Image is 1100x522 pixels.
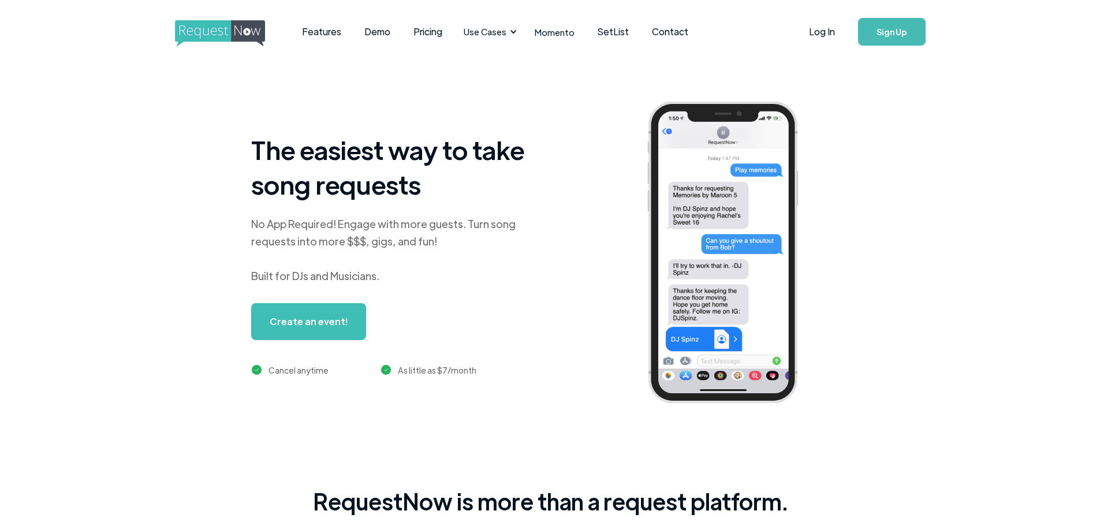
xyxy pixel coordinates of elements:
a: Log In [797,12,847,52]
div: No App Required! Engage with more guests. Turn song requests into more $$$, gigs, and fun! Built ... [251,215,540,285]
div: Use Cases [457,14,520,50]
h1: The easiest way to take song requests [251,132,540,202]
a: Contact [640,14,700,50]
img: venmo screenshot [803,356,926,391]
a: Demo [353,14,402,50]
img: green checkmark [252,365,262,375]
a: Sign Up [858,18,926,46]
a: Create an event! [251,303,366,340]
a: Pricing [402,14,454,50]
a: Momento [523,15,586,49]
div: As little as $7/month [398,363,476,377]
img: contact card example [803,393,926,427]
a: Features [290,14,353,50]
div: Cancel anytime [269,363,329,377]
img: green checkmark [381,365,391,375]
a: home [175,20,262,43]
a: SetList [586,14,640,50]
img: requestnow logo [175,20,286,47]
div: Use Cases [464,25,506,38]
img: iphone screenshot [634,94,829,415]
